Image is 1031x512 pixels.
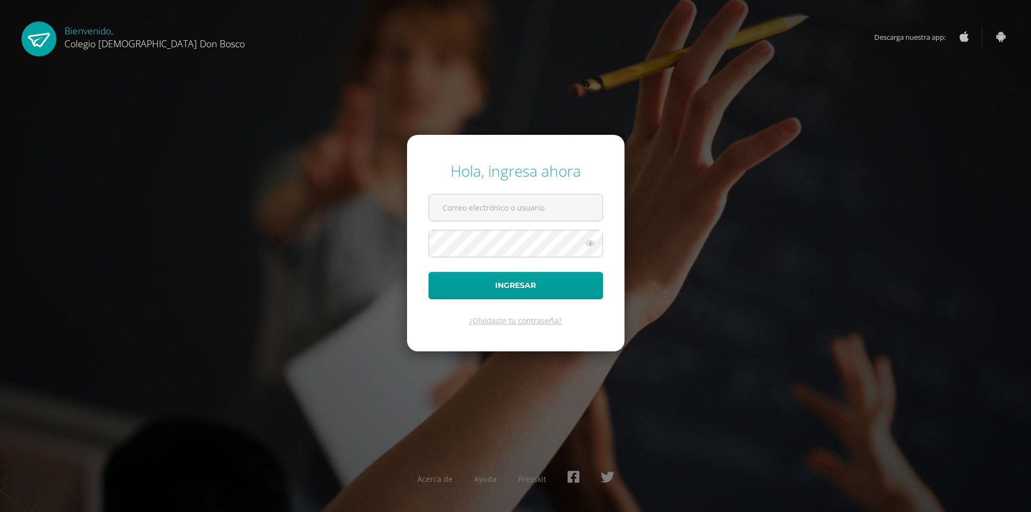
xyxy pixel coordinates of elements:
[474,474,497,484] a: Ayuda
[64,21,245,50] div: Bienvenido,
[429,272,603,299] button: Ingresar
[429,161,603,181] div: Hola, ingresa ahora
[417,474,453,484] a: Acerca de
[874,27,956,47] span: Descarga nuestra app:
[469,315,562,326] a: ¿Olvidaste tu contraseña?
[429,194,602,221] input: Correo electrónico o usuario
[518,474,546,484] a: Presskit
[64,37,245,50] span: Colegio [DEMOGRAPHIC_DATA] Don Bosco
